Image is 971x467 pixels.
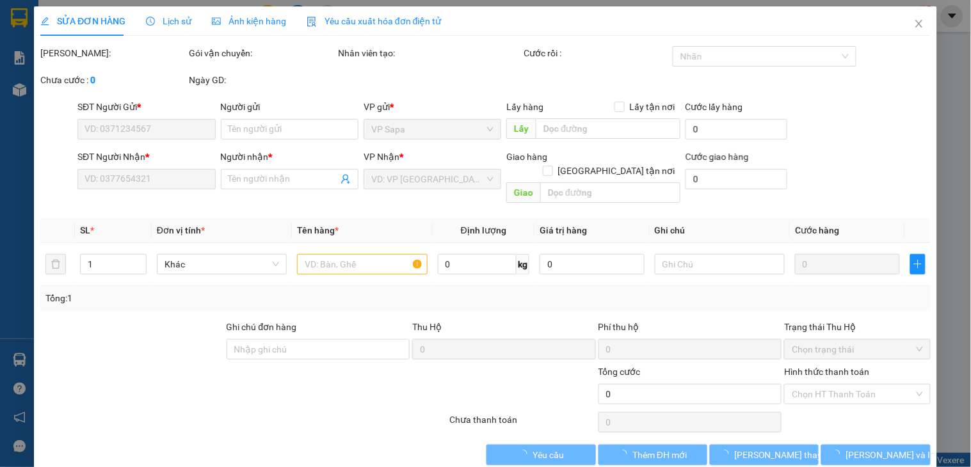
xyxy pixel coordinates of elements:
[307,16,442,26] span: Yêu cầu xuất hóa đơn điện tử
[686,119,788,139] input: Cước lấy hàng
[487,445,596,465] button: Yêu cầu
[77,100,215,114] div: SĐT Người Gửi
[832,450,846,459] span: loading
[625,100,680,114] span: Lấy tận nơi
[720,450,734,459] span: loading
[536,118,680,139] input: Dọc đường
[795,254,900,274] input: 0
[412,322,442,332] span: Thu Hộ
[650,218,790,243] th: Ghi chú
[901,6,937,42] button: Close
[189,46,335,60] div: Gói vận chuyển:
[165,255,279,274] span: Khác
[341,174,351,184] span: user-add
[212,16,286,26] span: Ảnh kiện hàng
[910,254,926,274] button: plus
[146,17,155,26] span: clock-circle
[90,75,95,85] b: 0
[686,102,743,112] label: Cước lấy hàng
[846,448,936,462] span: [PERSON_NAME] và In
[77,150,215,164] div: SĐT Người Nhận
[297,225,339,235] span: Tên hàng
[364,152,399,162] span: VP Nhận
[540,225,587,235] span: Giá trị hàng
[221,100,358,114] div: Người gửi
[507,182,541,203] span: Giao
[914,19,924,29] span: close
[784,367,869,377] label: Hình thức thanh toán
[40,73,186,87] div: Chưa cước :
[297,254,427,274] input: VD: Bàn, Ghế
[507,118,536,139] span: Lấy
[189,73,335,87] div: Ngày GD:
[792,340,922,359] span: Chọn trạng thái
[686,169,788,189] input: Cước giao hàng
[686,152,749,162] label: Cước giao hàng
[307,17,317,27] img: icon
[448,413,597,435] div: Chưa thanh toán
[157,225,205,235] span: Đơn vị tính
[618,450,632,459] span: loading
[655,254,785,274] input: Ghi Chú
[517,254,529,274] span: kg
[227,339,410,360] input: Ghi chú đơn hàng
[45,254,66,274] button: delete
[507,102,544,112] span: Lấy hàng
[598,445,707,465] button: Thêm ĐH mới
[461,225,506,235] span: Định lượng
[40,17,49,26] span: edit
[40,16,125,26] span: SỬA ĐƠN HÀNG
[553,164,680,178] span: [GEOGRAPHIC_DATA] tận nơi
[40,46,186,60] div: [PERSON_NAME]:
[784,320,930,334] div: Trạng thái Thu Hộ
[364,100,501,114] div: VP gửi
[221,150,358,164] div: Người nhận
[507,152,548,162] span: Giao hàng
[541,182,680,203] input: Dọc đường
[533,448,564,462] span: Yêu cầu
[80,225,90,235] span: SL
[822,445,931,465] button: [PERSON_NAME] và In
[795,225,839,235] span: Cước hàng
[45,291,376,305] div: Tổng: 1
[338,46,522,60] div: Nhân viên tạo:
[371,120,494,139] span: VP Sapa
[710,445,819,465] button: [PERSON_NAME] thay đổi
[524,46,670,60] div: Cước rồi :
[212,17,221,26] span: picture
[598,320,782,339] div: Phí thu hộ
[146,16,191,26] span: Lịch sử
[598,367,641,377] span: Tổng cước
[518,450,533,459] span: loading
[734,448,837,462] span: [PERSON_NAME] thay đổi
[911,259,925,269] span: plus
[632,448,687,462] span: Thêm ĐH mới
[227,322,297,332] label: Ghi chú đơn hàng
